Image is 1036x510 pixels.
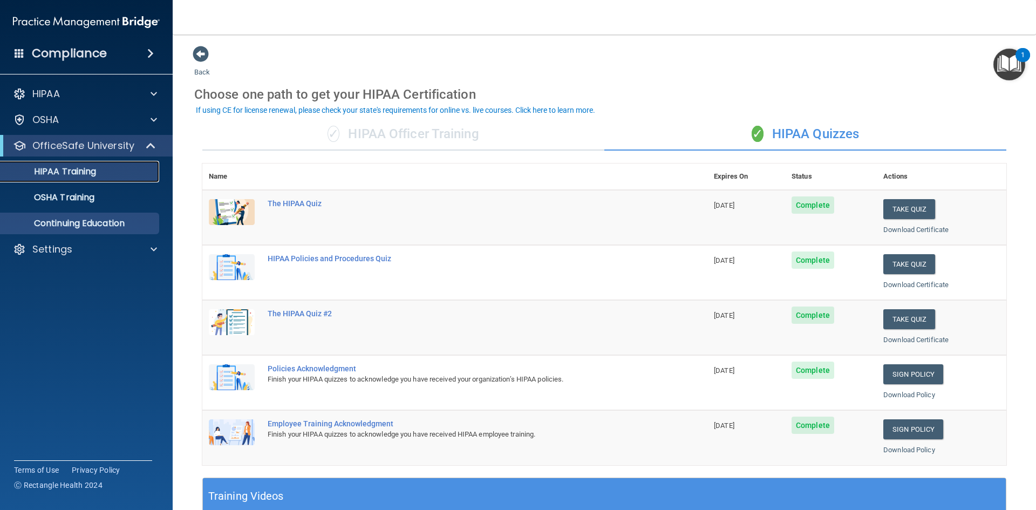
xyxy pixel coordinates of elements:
a: Sign Policy [883,364,943,384]
a: Download Certificate [883,336,949,344]
div: Policies Acknowledgment [268,364,653,373]
div: HIPAA Quizzes [604,118,1006,151]
span: Ⓒ Rectangle Health 2024 [14,480,103,491]
span: [DATE] [714,421,734,430]
span: ✓ [328,126,339,142]
a: HIPAA [13,87,157,100]
th: Expires On [707,164,785,190]
button: Take Quiz [883,199,935,219]
th: Actions [877,164,1006,190]
span: [DATE] [714,311,734,319]
a: OSHA [13,113,157,126]
p: OSHA Training [7,192,94,203]
a: Privacy Policy [72,465,120,475]
span: Complete [792,251,834,269]
span: Complete [792,362,834,379]
div: Finish your HIPAA quizzes to acknowledge you have received your organization’s HIPAA policies. [268,373,653,386]
th: Name [202,164,261,190]
h4: Compliance [32,46,107,61]
div: Finish your HIPAA quizzes to acknowledge you have received HIPAA employee training. [268,428,653,441]
div: HIPAA Officer Training [202,118,604,151]
div: If using CE for license renewal, please check your state's requirements for online vs. live cours... [196,106,595,114]
img: PMB logo [13,11,160,33]
a: Back [194,55,210,76]
span: Complete [792,417,834,434]
div: Choose one path to get your HIPAA Certification [194,79,1014,110]
a: OfficeSafe University [13,139,156,152]
div: Employee Training Acknowledgment [268,419,653,428]
span: Complete [792,307,834,324]
span: ✓ [752,126,764,142]
span: [DATE] [714,366,734,375]
a: Download Certificate [883,281,949,289]
span: Complete [792,196,834,214]
a: Settings [13,243,157,256]
span: [DATE] [714,201,734,209]
th: Status [785,164,877,190]
a: Sign Policy [883,419,943,439]
p: Continuing Education [7,218,154,229]
p: HIPAA [32,87,60,100]
div: HIPAA Policies and Procedures Quiz [268,254,653,263]
a: Download Policy [883,446,935,454]
button: Take Quiz [883,309,935,329]
p: Settings [32,243,72,256]
a: Download Policy [883,391,935,399]
button: Take Quiz [883,254,935,274]
h5: Training Videos [208,487,284,506]
p: HIPAA Training [7,166,96,177]
div: The HIPAA Quiz [268,199,653,208]
div: 1 [1021,55,1025,69]
div: The HIPAA Quiz #2 [268,309,653,318]
a: Terms of Use [14,465,59,475]
a: Download Certificate [883,226,949,234]
p: OSHA [32,113,59,126]
button: Open Resource Center, 1 new notification [993,49,1025,80]
span: [DATE] [714,256,734,264]
button: If using CE for license renewal, please check your state's requirements for online vs. live cours... [194,105,597,115]
p: OfficeSafe University [32,139,134,152]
